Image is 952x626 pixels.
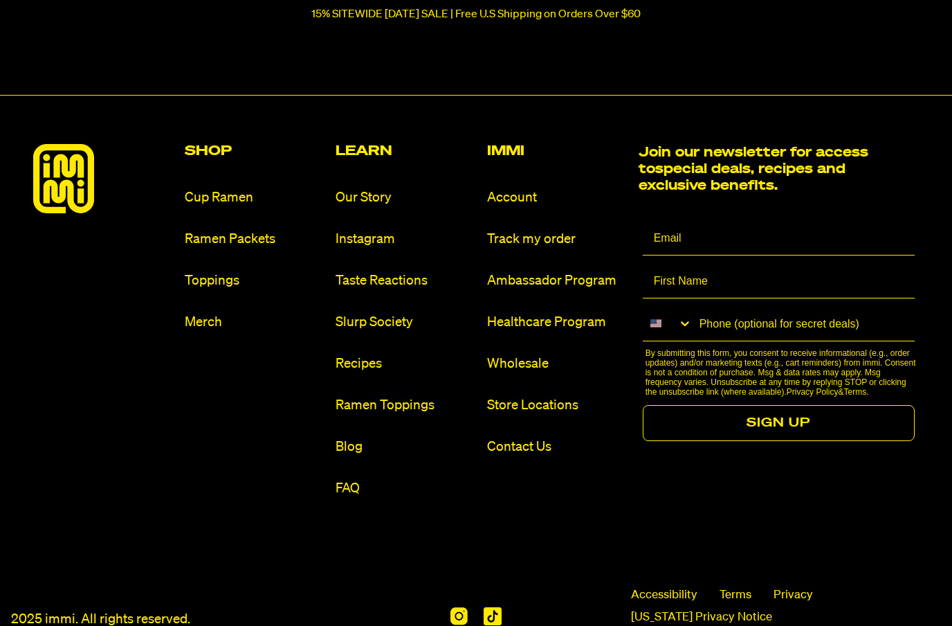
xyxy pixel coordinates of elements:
a: Ambassador Program [487,271,628,290]
a: Slurp Society [336,313,476,332]
a: Track my order [487,230,628,249]
a: Healthcare Program [487,313,628,332]
a: [US_STATE] Privacy Notice [631,609,772,626]
h2: Learn [336,144,476,158]
p: By submitting this form, you consent to receive informational (e.g., order updates) and/or market... [646,348,919,397]
input: Email [643,221,915,256]
a: Ramen Packets [185,230,325,249]
a: Toppings [185,271,325,290]
img: immieats [33,144,94,213]
h2: Immi [487,144,628,158]
a: Blog [336,438,476,456]
a: Our Story [336,188,476,207]
button: Search Countries [643,307,693,340]
img: Instagram [450,607,468,625]
h2: Shop [185,144,325,158]
a: Store Locations [487,396,628,415]
a: Merch [185,313,325,332]
a: Ramen Toppings [336,396,476,415]
a: Cup Ramen [185,188,325,207]
h2: Join our newsletter for access to special deals, recipes and exclusive benefits. [639,144,877,194]
a: Terms [720,587,751,604]
a: Contact Us [487,438,628,456]
a: Privacy [773,587,813,604]
a: Wholesale [487,355,628,373]
p: 15% SITEWIDE [DATE] SALE | Free U.S Shipping on Orders Over $60 [311,8,641,21]
a: Taste Reactions [336,271,476,290]
img: United States [650,318,661,329]
span: Accessibility [631,587,697,604]
a: FAQ [336,479,476,498]
a: Recipes [336,355,476,373]
button: SIGN UP [643,405,915,441]
input: First Name [643,264,915,298]
a: Privacy Policy [787,387,839,397]
input: Phone (optional for secret deals) [693,307,915,341]
a: Terms [843,387,866,397]
a: Account [487,188,628,207]
img: Tiktok [484,607,502,625]
a: Instagram [336,230,476,249]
